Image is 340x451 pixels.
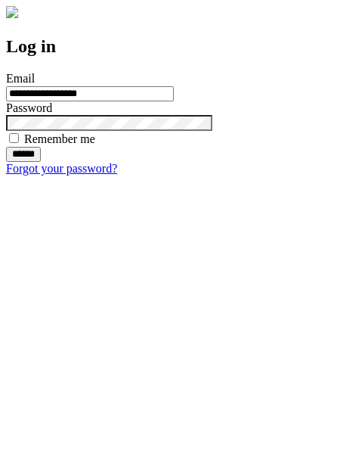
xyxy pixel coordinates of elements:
[6,101,52,114] label: Password
[6,72,35,85] label: Email
[6,162,117,175] a: Forgot your password?
[24,132,95,145] label: Remember me
[6,36,334,57] h2: Log in
[6,6,18,18] img: logo-4e3dc11c47720685a147b03b5a06dd966a58ff35d612b21f08c02c0306f2b779.png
